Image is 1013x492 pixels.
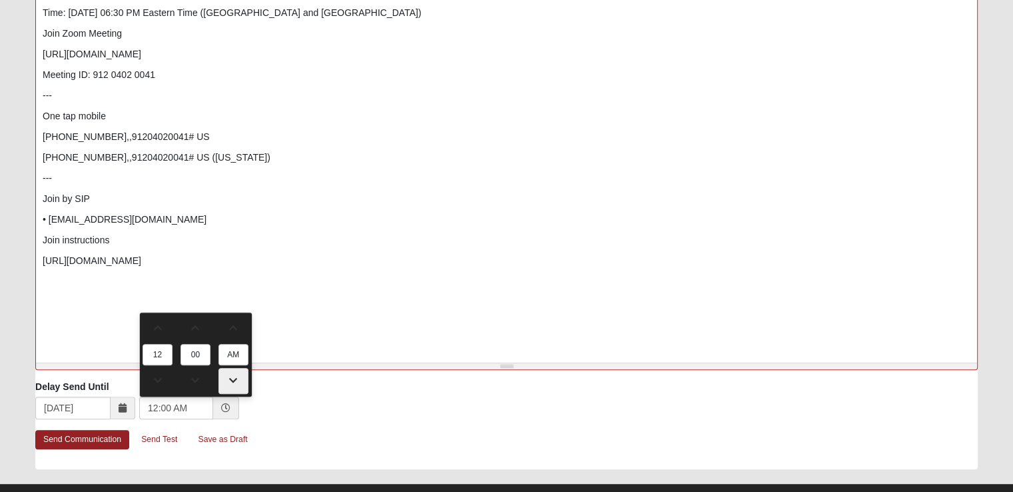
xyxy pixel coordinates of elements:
p: • [EMAIL_ADDRESS][DOMAIN_NAME] [43,213,970,227]
p: --- [43,171,970,185]
p: [PHONE_NUMBER],,91204020041# US [43,130,970,144]
p: --- [43,89,970,103]
a: Send Communication [35,430,129,449]
p: Join instructions [43,233,970,247]
p: One tap mobile [43,109,970,123]
p: [PHONE_NUMBER],,91204020041# US ([US_STATE]) [43,151,970,165]
div: Resize [36,363,977,369]
p: [URL][DOMAIN_NAME] [43,47,970,61]
label: Delay Send Until [35,380,109,393]
p: [URL][DOMAIN_NAME] [43,254,970,268]
p: Join by SIP [43,192,970,206]
a: Save as Draft [189,429,256,450]
p: Meeting ID: 912 0402 0041 [43,68,970,82]
p: Time: [DATE] 06:30 PM Eastern Time ([GEOGRAPHIC_DATA] and [GEOGRAPHIC_DATA]) [43,6,970,20]
p: Join Zoom Meeting [43,27,970,41]
a: Send Test [133,429,186,450]
td: : [174,343,179,367]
